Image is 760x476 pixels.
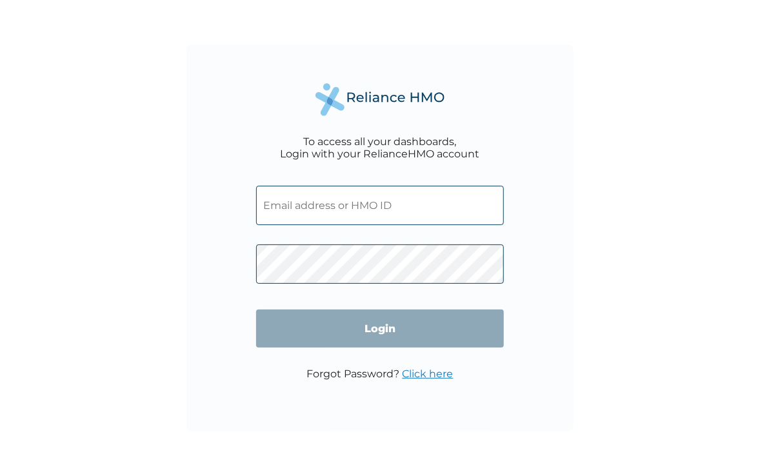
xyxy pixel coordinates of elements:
img: Reliance Health's Logo [315,83,445,116]
p: Forgot Password? [307,368,454,380]
input: Login [256,310,504,348]
div: To access all your dashboards, Login with your RelianceHMO account [281,135,480,160]
input: Email address or HMO ID [256,186,504,225]
a: Click here [403,368,454,380]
